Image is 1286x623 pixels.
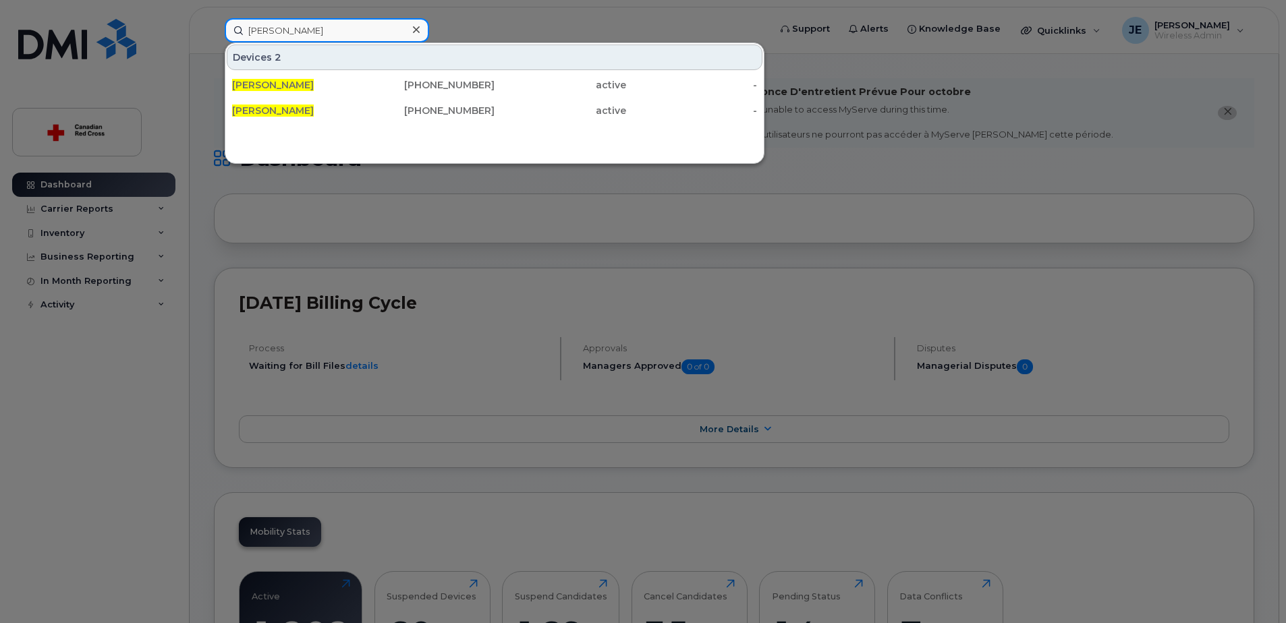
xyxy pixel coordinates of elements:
[364,104,495,117] div: [PHONE_NUMBER]
[364,78,495,92] div: [PHONE_NUMBER]
[275,51,281,64] span: 2
[232,79,314,91] span: [PERSON_NAME]
[227,73,762,97] a: [PERSON_NAME][PHONE_NUMBER]active-
[232,105,314,117] span: [PERSON_NAME]
[626,104,758,117] div: -
[626,78,758,92] div: -
[227,98,762,123] a: [PERSON_NAME][PHONE_NUMBER]active-
[495,78,626,92] div: active
[495,104,626,117] div: active
[227,44,762,70] div: Devices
